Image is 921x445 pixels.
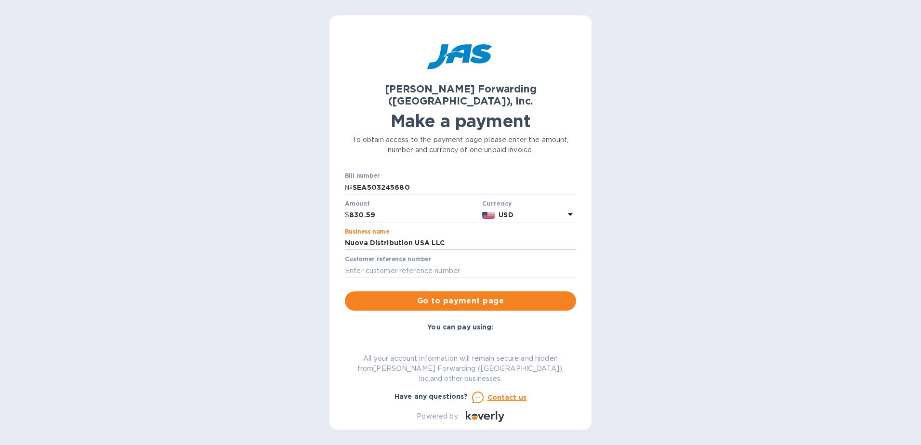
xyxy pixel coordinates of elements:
input: Enter bill number [353,180,576,195]
input: Enter business name [345,236,576,250]
input: 0.00 [349,208,478,222]
p: $ [345,210,349,220]
p: To obtain access to the payment page please enter the amount, number and currency of one unpaid i... [345,135,576,155]
b: [PERSON_NAME] Forwarding ([GEOGRAPHIC_DATA]), Inc. [385,83,537,107]
u: Contact us [487,393,527,401]
b: USD [499,211,513,219]
b: You can pay using: [427,323,493,331]
label: Bill number [345,173,380,179]
label: Amount [345,201,369,207]
b: Currency [482,200,512,207]
button: Go to payment page [345,291,576,311]
img: USD [482,212,495,219]
input: Enter customer reference number [345,263,576,278]
p: All your account information will remain secure and hidden from [PERSON_NAME] Forwarding ([GEOGRA... [345,353,576,384]
label: Business name [345,229,389,235]
p: Powered by [417,411,458,421]
span: Go to payment page [353,295,568,307]
p: № [345,183,353,193]
b: Have any questions? [395,393,468,400]
h1: Make a payment [345,111,576,131]
label: Customer reference number [345,257,431,262]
